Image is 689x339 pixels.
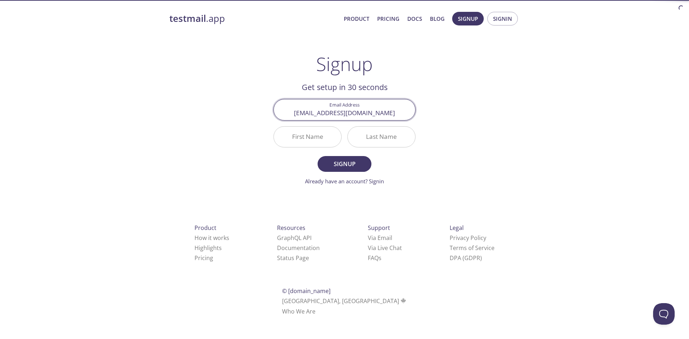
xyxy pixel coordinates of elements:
[282,307,315,315] a: Who We Are
[452,12,484,25] button: Signup
[277,234,311,242] a: GraphQL API
[169,12,206,25] strong: testmail
[277,244,320,252] a: Documentation
[368,234,392,242] a: Via Email
[316,53,373,75] h1: Signup
[368,254,381,262] a: FAQ
[282,287,331,295] span: © [DOMAIN_NAME]
[194,254,213,262] a: Pricing
[450,254,482,262] a: DPA (GDPR)
[194,234,229,242] a: How it works
[194,244,222,252] a: Highlights
[653,303,675,325] iframe: Help Scout Beacon - Open
[493,14,512,23] span: Signin
[318,156,371,172] button: Signup
[450,234,486,242] a: Privacy Policy
[344,14,369,23] a: Product
[325,159,364,169] span: Signup
[194,224,216,232] span: Product
[305,178,384,185] a: Already have an account? Signin
[487,12,518,25] button: Signin
[379,254,381,262] span: s
[450,224,464,232] span: Legal
[407,14,422,23] a: Docs
[377,14,399,23] a: Pricing
[277,224,305,232] span: Resources
[368,244,402,252] a: Via Live Chat
[430,14,445,23] a: Blog
[273,81,416,93] h2: Get setup in 30 seconds
[282,297,407,305] span: [GEOGRAPHIC_DATA], [GEOGRAPHIC_DATA]
[368,224,390,232] span: Support
[277,254,309,262] a: Status Page
[458,14,478,23] span: Signup
[450,244,495,252] a: Terms of Service
[169,13,338,25] a: testmail.app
